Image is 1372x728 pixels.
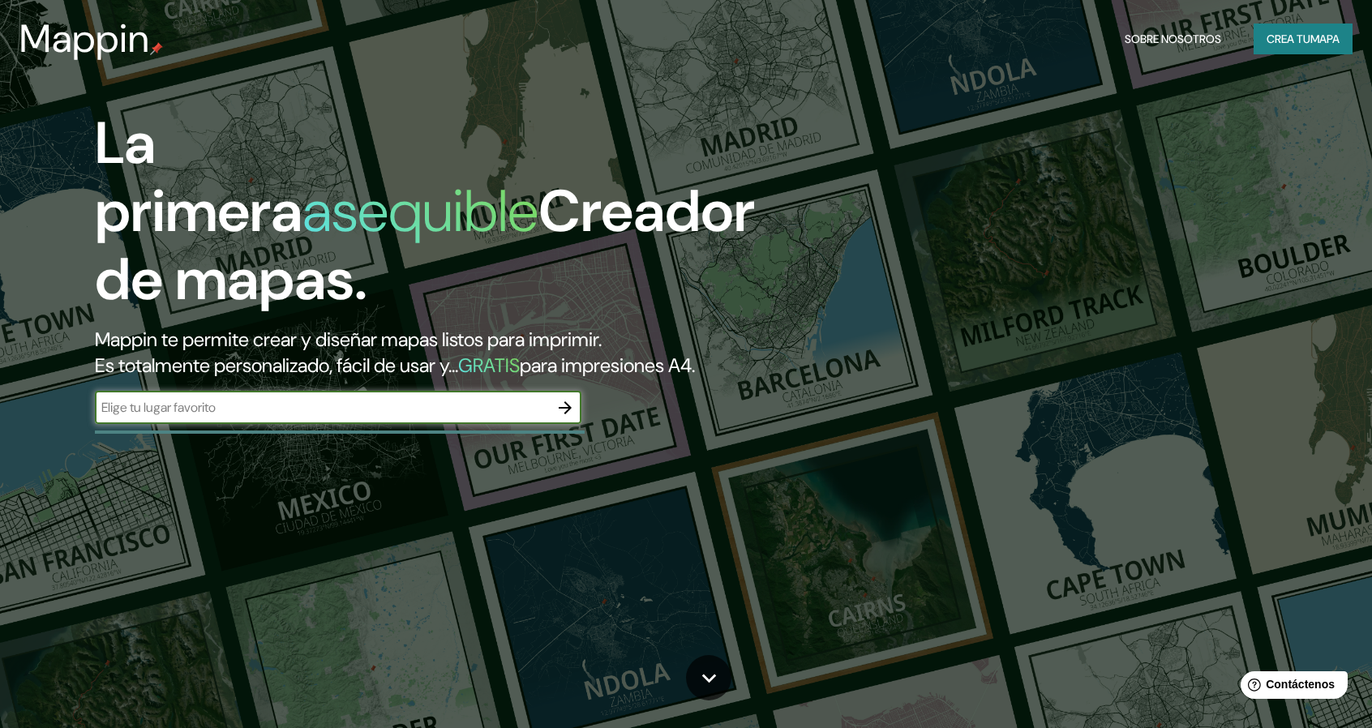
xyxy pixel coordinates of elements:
[19,13,150,64] font: Mappin
[1310,32,1340,46] font: mapa
[95,327,602,352] font: Mappin te permite crear y diseñar mapas listos para imprimir.
[95,105,302,249] font: La primera
[1118,24,1228,54] button: Sobre nosotros
[1267,32,1310,46] font: Crea tu
[1228,665,1354,710] iframe: Lanzador de widgets de ayuda
[95,398,549,417] input: Elige tu lugar favorito
[1254,24,1353,54] button: Crea tumapa
[95,173,755,317] font: Creador de mapas.
[150,42,163,55] img: pin de mapeo
[458,353,520,378] font: GRATIS
[95,353,458,378] font: Es totalmente personalizado, fácil de usar y...
[302,173,538,249] font: asequible
[1125,32,1221,46] font: Sobre nosotros
[520,353,695,378] font: para impresiones A4.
